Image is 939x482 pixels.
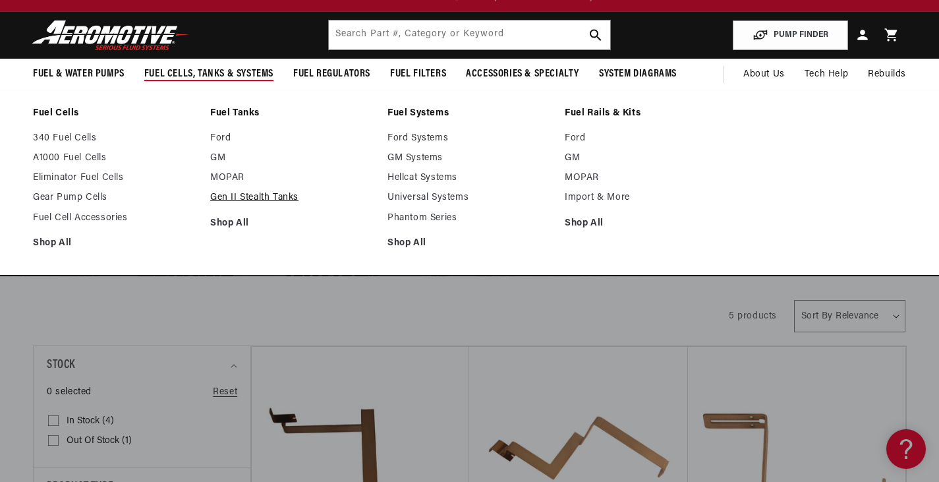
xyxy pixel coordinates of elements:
summary: Fuel & Water Pumps [23,59,134,90]
span: Accessories & Specialty [466,67,579,81]
summary: Fuel Regulators [283,59,380,90]
a: Ford [565,133,729,144]
span: About Us [743,69,785,79]
summary: Fuel Filters [380,59,456,90]
summary: Stock (0 selected) [47,346,237,385]
a: Ford [210,133,374,144]
a: GM [210,152,374,164]
summary: Accessories & Specialty [456,59,589,90]
span: Fuel & Water Pumps [33,67,125,81]
summary: Rebuilds [858,59,916,90]
a: MOPAR [565,172,729,184]
a: Import & More [565,192,729,204]
span: Tech Help [805,67,848,82]
a: Fuel Rails & Kits [565,107,729,119]
span: Fuel Filters [390,67,446,81]
span: 5 products [729,311,777,321]
span: Fuel Regulators [293,67,370,81]
a: GM Systems [387,152,552,164]
span: 0 selected [47,385,92,400]
button: PUMP FINDER [733,20,848,50]
a: Shop All [210,218,374,229]
img: Aeromotive [28,20,193,51]
summary: Tech Help [795,59,858,90]
a: GM [565,152,729,164]
summary: System Diagrams [589,59,687,90]
span: System Diagrams [599,67,677,81]
a: Fuel Cell Accessories [33,212,197,224]
a: Ford Systems [387,133,552,144]
a: 340 Fuel Cells [33,133,197,144]
a: Eliminator Fuel Cells [33,172,197,184]
a: Gear Pump Cells [33,192,197,204]
span: Rebuilds [868,67,906,82]
a: A1000 Fuel Cells [33,152,197,164]
span: In stock (4) [67,415,114,427]
a: Reset [213,385,237,400]
a: Fuel Systems [387,107,552,119]
button: search button [581,20,610,49]
a: Phantom Series [387,212,552,224]
a: Shop All [33,237,197,249]
a: Hellcat Systems [387,172,552,184]
a: Fuel Tanks [210,107,374,119]
a: MOPAR [210,172,374,184]
a: Gen II Stealth Tanks [210,192,374,204]
a: Shop All [387,237,552,249]
span: Fuel Cells, Tanks & Systems [144,67,273,81]
span: Out of stock (1) [67,435,132,447]
input: Search by Part Number, Category or Keyword [329,20,610,49]
a: About Us [733,59,795,90]
a: Shop All [565,218,729,229]
a: Fuel Cells [33,107,197,119]
a: Universal Systems [387,192,552,204]
span: Stock [47,356,75,375]
summary: Fuel Cells, Tanks & Systems [134,59,283,90]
